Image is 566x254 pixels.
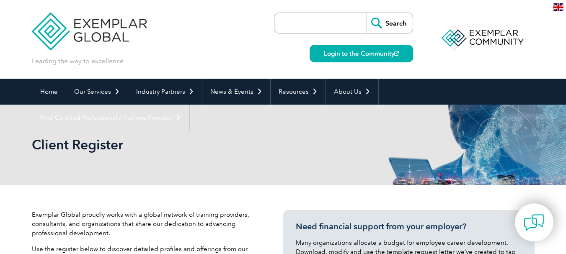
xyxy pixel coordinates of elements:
[524,212,545,233] img: contact-chat.png
[326,79,378,105] a: About Us
[553,3,563,11] img: en
[32,56,124,66] p: Leading the way to excellence
[296,221,522,232] h3: Need financial support from your employer?
[32,138,384,151] h2: Client Register
[32,210,258,238] p: Exemplar Global proudly works with a global network of training providers, consultants, and organ...
[310,45,413,62] a: Login to the Community
[394,51,399,56] img: open_square.png
[66,79,128,105] a: Our Services
[202,79,270,105] a: News & Events
[32,105,189,131] a: Find Certified Professional / Training Provider
[271,79,326,105] a: Resources
[128,79,202,105] a: Industry Partners
[32,79,66,105] a: Home
[367,13,413,33] input: Search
